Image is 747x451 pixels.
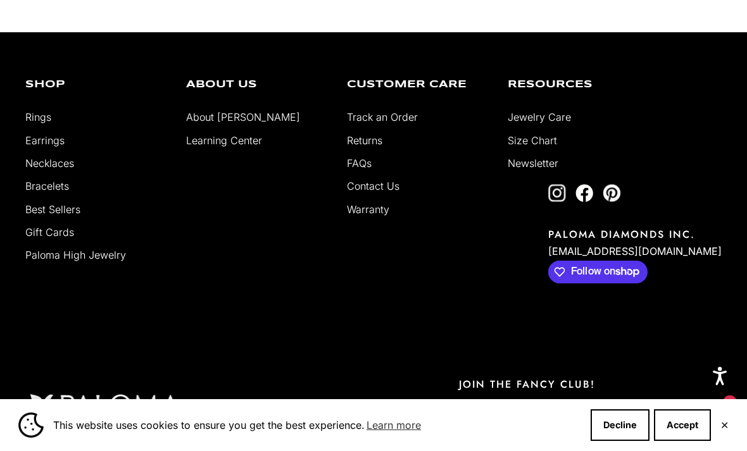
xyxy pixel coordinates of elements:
[347,134,382,147] a: Returns
[186,134,262,147] a: Learning Center
[508,157,558,170] a: Newsletter
[53,416,581,435] span: This website uses cookies to ensure you get the best experience.
[25,180,69,192] a: Bracelets
[508,111,571,123] a: Jewelry Care
[575,184,593,202] a: Follow on Facebook
[186,111,300,123] a: About [PERSON_NAME]
[347,203,389,216] a: Warranty
[25,80,167,90] p: Shop
[25,203,80,216] a: Best Sellers
[25,157,74,170] a: Necklaces
[603,184,620,202] a: Follow on Pinterest
[25,249,126,261] a: Paloma High Jewelry
[508,134,557,147] a: Size Chart
[654,409,711,441] button: Accept
[720,421,729,429] button: Close
[347,80,489,90] p: Customer Care
[548,227,722,242] p: PALOMA DIAMONDS INC.
[591,409,650,441] button: Decline
[18,412,44,438] img: Cookie banner
[25,226,74,238] a: Gift Cards
[186,80,328,90] p: About Us
[25,111,51,123] a: Rings
[347,111,418,123] a: Track an Order
[347,157,372,170] a: FAQs
[508,80,650,90] p: Resources
[548,242,722,261] p: [EMAIL_ADDRESS][DOMAIN_NAME]
[347,180,399,192] a: Contact Us
[548,184,566,202] a: Follow on Instagram
[25,134,65,147] a: Earrings
[25,391,185,419] img: footer logo
[459,377,722,392] p: JOIN THE FANCY CLUB!
[365,416,423,435] a: Learn more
